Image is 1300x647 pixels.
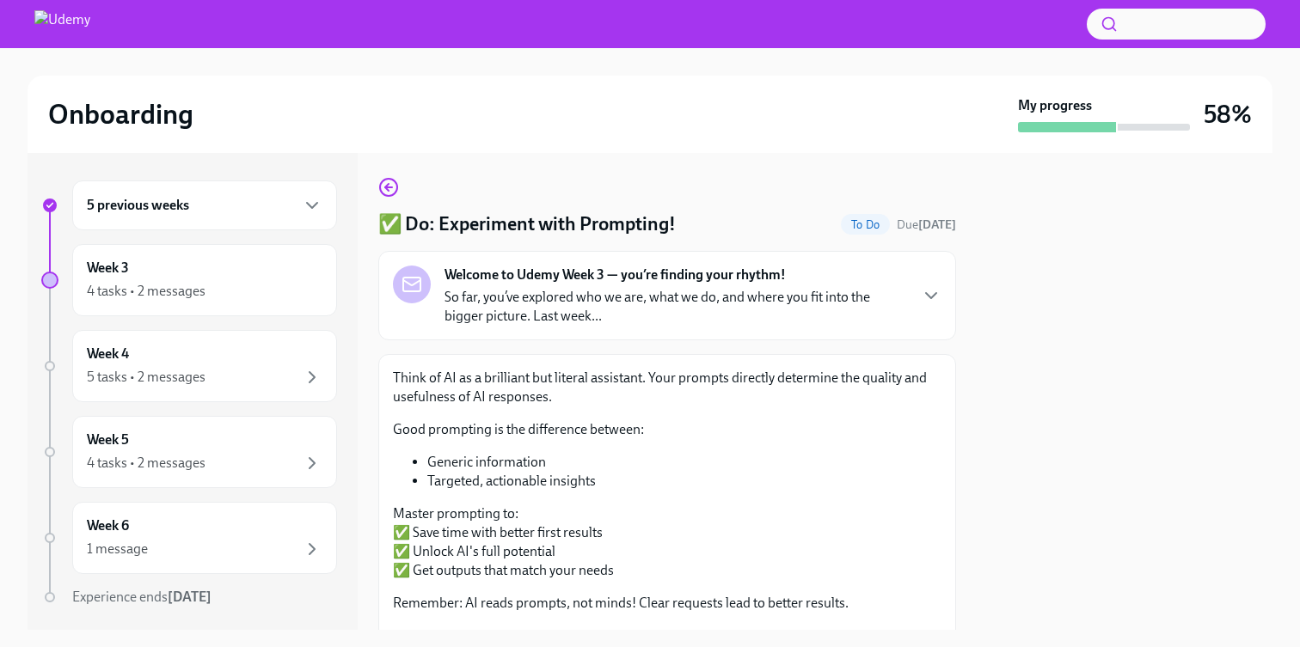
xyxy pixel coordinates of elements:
p: Remember: AI reads prompts, not minds! Clear requests lead to better results. [393,594,941,613]
h6: 5 previous weeks [87,196,189,215]
strong: [DATE] [168,589,212,605]
a: Week 54 tasks • 2 messages [41,416,337,488]
li: Targeted, actionable insights [427,472,941,491]
strong: My progress [1018,96,1092,115]
div: 5 tasks • 2 messages [87,368,205,387]
div: 1 message [87,540,148,558]
p: So far, you’ve explored who we are, what we do, and where you fit into the bigger picture. Last w... [445,288,907,326]
strong: [DATE] [918,217,956,232]
span: Experience ends [72,589,212,605]
h3: 58% [1204,99,1252,130]
a: Week 61 message [41,502,337,574]
img: Udemy [34,10,90,38]
h2: Onboarding [48,97,193,131]
li: Generic information [427,453,941,472]
span: August 30th, 2025 10:00 [897,217,956,233]
h4: ✅ Do: Experiment with Prompting! [378,211,676,237]
strong: Welcome to Udemy Week 3 — you’re finding your rhythm! [445,266,786,284]
div: 4 tasks • 2 messages [87,454,205,473]
h6: Week 5 [87,430,129,449]
div: 4 tasks • 2 messages [87,282,205,301]
span: To Do [841,218,890,231]
p: Think of AI as a brilliant but literal assistant. Your prompts directly determine the quality and... [393,369,941,406]
p: Master prompting to: ✅ Save time with better first results ✅ Unlock AI's full potential ✅ Get out... [393,504,941,580]
a: Week 45 tasks • 2 messages [41,330,337,402]
h6: Week 6 [87,516,129,535]
h6: Week 4 [87,345,129,363]
strong: Your Action This Week: [393,627,529,644]
h6: Week 3 [87,259,129,278]
p: Good prompting is the difference between: [393,420,941,439]
div: 5 previous weeks [72,180,337,230]
span: Due [897,217,956,232]
a: Week 34 tasks • 2 messages [41,244,337,316]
